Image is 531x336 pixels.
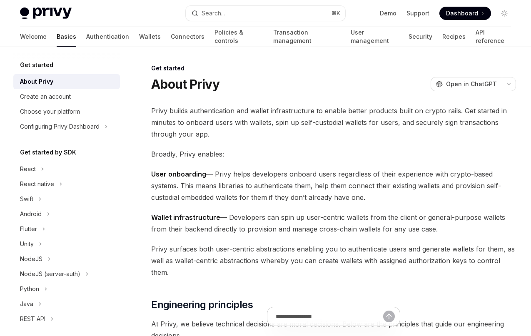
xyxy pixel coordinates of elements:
[20,254,42,264] div: NodeJS
[151,170,206,178] strong: User onboarding
[151,105,516,140] span: Privy builds authentication and wallet infrastructure to enable better products built on crypto r...
[20,27,47,47] a: Welcome
[351,27,399,47] a: User management
[498,7,511,20] button: Toggle dark mode
[20,147,76,157] h5: Get started by SDK
[151,213,220,222] strong: Wallet infrastructure
[20,209,42,219] div: Android
[439,7,491,20] a: Dashboard
[20,107,80,117] div: Choose your platform
[476,27,511,47] a: API reference
[273,27,341,47] a: Transaction management
[20,92,71,102] div: Create an account
[332,10,340,17] span: ⌘ K
[13,74,120,89] a: About Privy
[151,298,253,311] span: Engineering principles
[20,284,39,294] div: Python
[20,179,54,189] div: React native
[20,122,100,132] div: Configuring Privy Dashboard
[380,9,396,17] a: Demo
[20,239,34,249] div: Unity
[406,9,429,17] a: Support
[151,64,516,72] div: Get started
[20,164,36,174] div: React
[186,6,345,21] button: Search...⌘K
[13,104,120,119] a: Choose your platform
[442,27,466,47] a: Recipes
[214,27,263,47] a: Policies & controls
[20,224,37,234] div: Flutter
[151,243,516,278] span: Privy surfaces both user-centric abstractions enabling you to authenticate users and generate wal...
[86,27,129,47] a: Authentication
[409,27,432,47] a: Security
[20,299,33,309] div: Java
[171,27,204,47] a: Connectors
[20,77,53,87] div: About Privy
[151,212,516,235] span: — Developers can spin up user-centric wallets from the client or general-purpose wallets from the...
[151,168,516,203] span: — Privy helps developers onboard users regardless of their experience with crypto-based systems. ...
[383,311,395,322] button: Send message
[20,7,72,19] img: light logo
[151,148,516,160] span: Broadly, Privy enables:
[431,77,502,91] button: Open in ChatGPT
[13,89,120,104] a: Create an account
[139,27,161,47] a: Wallets
[20,269,80,279] div: NodeJS (server-auth)
[446,80,497,88] span: Open in ChatGPT
[20,194,33,204] div: Swift
[57,27,76,47] a: Basics
[20,60,53,70] h5: Get started
[446,9,478,17] span: Dashboard
[202,8,225,18] div: Search...
[151,77,219,92] h1: About Privy
[20,314,45,324] div: REST API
